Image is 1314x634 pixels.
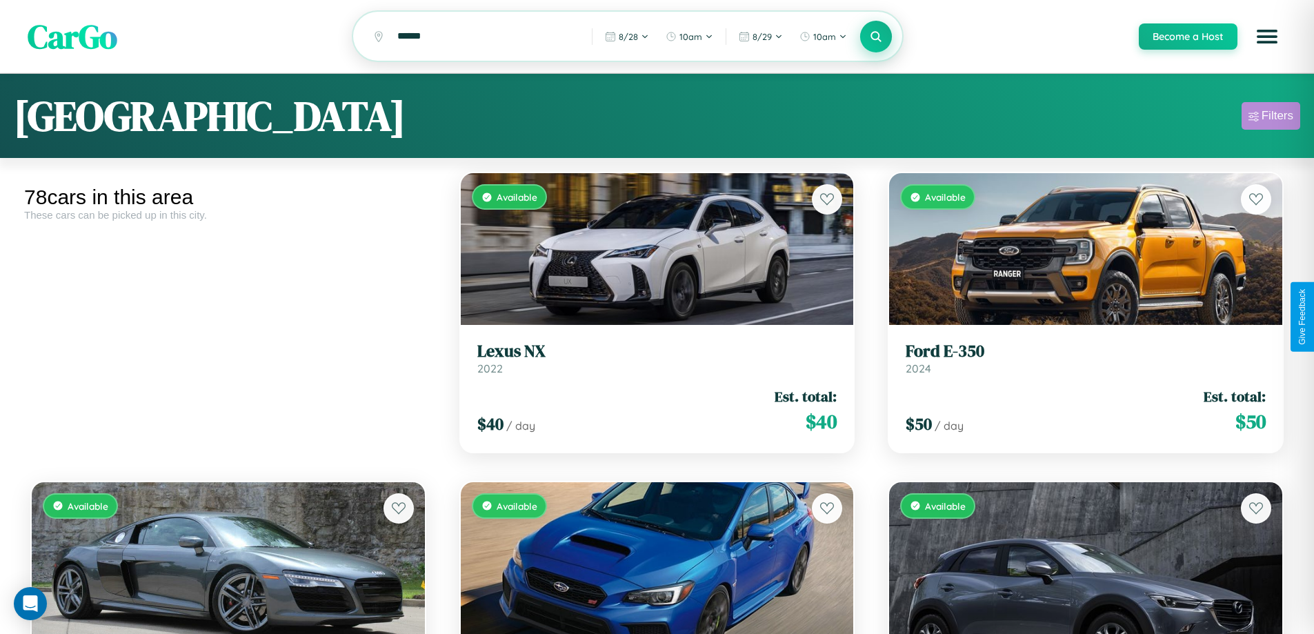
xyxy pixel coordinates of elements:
[935,419,964,433] span: / day
[506,419,535,433] span: / day
[24,209,432,221] div: These cars can be picked up in this city.
[732,26,790,48] button: 8/29
[679,31,702,42] span: 10am
[28,14,117,59] span: CarGo
[598,26,656,48] button: 8/28
[14,88,406,144] h1: [GEOGRAPHIC_DATA]
[619,31,638,42] span: 8 / 28
[24,186,432,209] div: 78 cars in this area
[906,361,931,375] span: 2024
[1204,386,1266,406] span: Est. total:
[906,341,1266,375] a: Ford E-3502024
[477,341,837,375] a: Lexus NX2022
[477,413,504,435] span: $ 40
[793,26,854,48] button: 10am
[68,500,108,512] span: Available
[813,31,836,42] span: 10am
[497,191,537,203] span: Available
[925,500,966,512] span: Available
[497,500,537,512] span: Available
[1262,109,1293,123] div: Filters
[925,191,966,203] span: Available
[906,341,1266,361] h3: Ford E-350
[1248,17,1286,56] button: Open menu
[659,26,720,48] button: 10am
[806,408,837,435] span: $ 40
[1139,23,1237,50] button: Become a Host
[1242,102,1300,130] button: Filters
[1297,289,1307,345] div: Give Feedback
[477,341,837,361] h3: Lexus NX
[753,31,772,42] span: 8 / 29
[477,361,503,375] span: 2022
[1235,408,1266,435] span: $ 50
[906,413,932,435] span: $ 50
[14,587,47,620] div: Open Intercom Messenger
[775,386,837,406] span: Est. total:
